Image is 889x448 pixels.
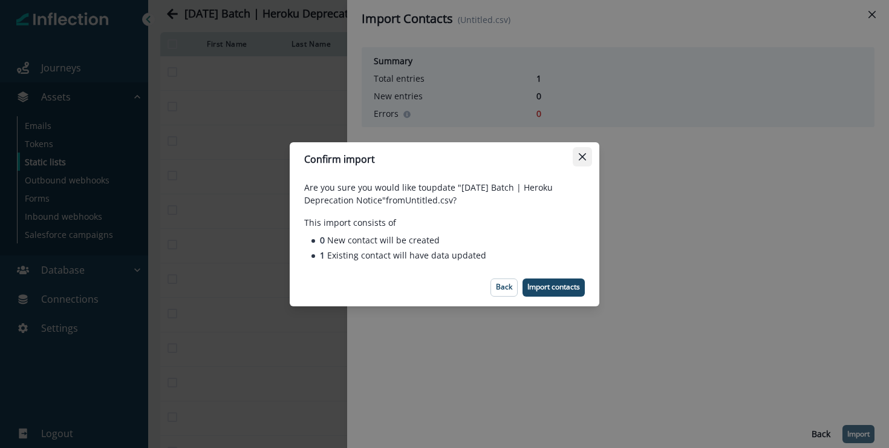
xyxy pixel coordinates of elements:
[320,249,486,262] p: Existing contact will have data updated
[320,249,327,261] span: 1
[573,147,592,166] button: Close
[490,278,518,297] button: Back
[527,283,580,291] p: Import contacts
[304,152,375,166] p: Confirm import
[320,234,327,246] span: 0
[304,181,585,206] p: Are you sure you would like to update "[DATE] Batch | Heroku Deprecation Notice" from Untitled.csv ?
[304,216,585,229] p: This import consists of
[320,234,440,246] p: New contact will be created
[523,278,585,297] button: Import contacts
[496,283,512,291] p: Back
